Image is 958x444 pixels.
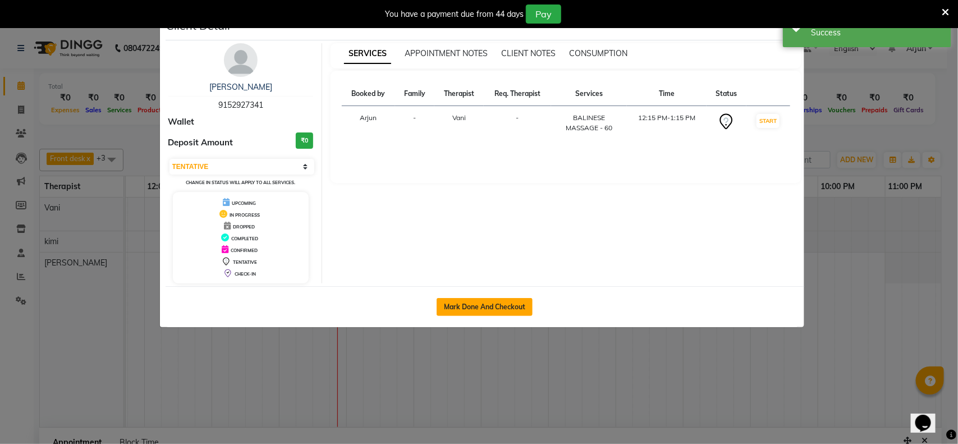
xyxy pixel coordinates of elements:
[551,82,627,106] th: Services
[233,259,257,265] span: TENTATIVE
[231,248,258,253] span: CONFIRMED
[395,106,434,140] td: -
[558,113,621,133] div: BALINESE MASSAGE - 60
[344,44,391,64] span: SERVICES
[233,224,255,230] span: DROPPED
[434,82,484,106] th: Therapist
[757,114,780,128] button: START
[707,82,746,106] th: Status
[437,298,533,316] button: Mark Done And Checkout
[168,136,233,149] span: Deposit Amount
[484,82,551,106] th: Req. Therapist
[569,48,627,58] span: CONSUMPTION
[235,271,256,277] span: CHECK-IN
[911,399,947,433] iframe: chat widget
[186,180,295,185] small: Change in status will apply to all services.
[342,82,395,106] th: Booked by
[231,236,258,241] span: COMPLETED
[627,106,707,140] td: 12:15 PM-1:15 PM
[342,106,395,140] td: Arjun
[501,48,556,58] span: CLIENT NOTES
[405,48,488,58] span: APPOINTMENT NOTES
[209,82,272,92] a: [PERSON_NAME]
[811,27,943,39] div: Success
[452,113,466,122] span: Vani
[385,8,524,20] div: You have a payment due from 44 days
[395,82,434,106] th: Family
[224,43,258,77] img: avatar
[232,200,256,206] span: UPCOMING
[168,116,195,129] span: Wallet
[218,100,263,110] span: 9152927341
[296,132,313,149] h3: ₹0
[526,4,561,24] button: Pay
[627,82,707,106] th: Time
[484,106,551,140] td: -
[230,212,260,218] span: IN PROGRESS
